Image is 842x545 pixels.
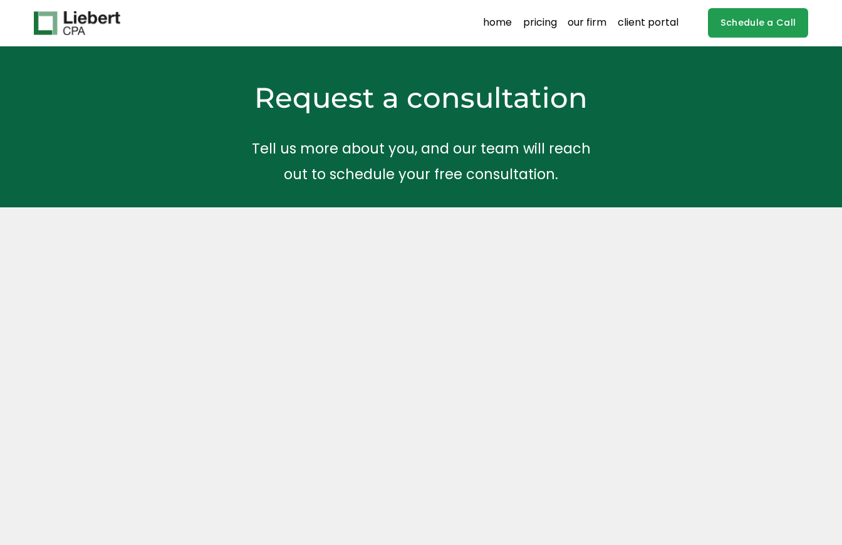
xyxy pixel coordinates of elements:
[568,13,606,33] a: our firm
[34,11,120,35] img: Liebert CPA
[708,8,809,38] a: Schedule a Call
[618,13,678,33] a: client portal
[483,13,512,33] a: home
[523,13,557,33] a: pricing
[164,136,678,187] p: Tell us more about you, and our team will reach out to schedule your free consultation.
[164,80,678,117] h2: Request a consultation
